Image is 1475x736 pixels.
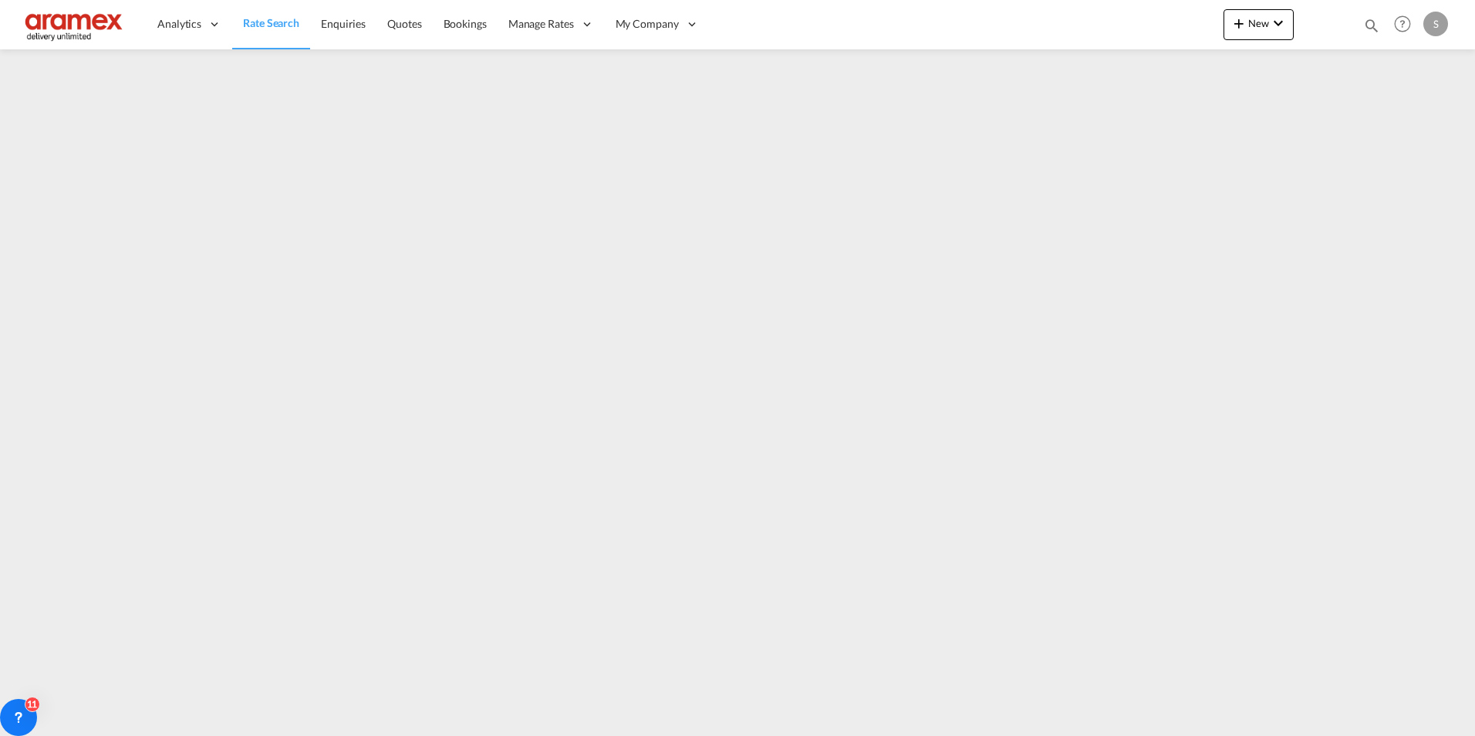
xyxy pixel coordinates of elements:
[616,16,679,32] span: My Company
[1230,17,1288,29] span: New
[1230,14,1248,32] md-icon: icon-plus 400-fg
[387,17,421,30] span: Quotes
[1389,11,1416,37] span: Help
[508,16,574,32] span: Manage Rates
[1363,17,1380,34] md-icon: icon-magnify
[157,16,201,32] span: Analytics
[1423,12,1448,36] div: S
[243,16,299,29] span: Rate Search
[1363,17,1380,40] div: icon-magnify
[321,17,366,30] span: Enquiries
[1269,14,1288,32] md-icon: icon-chevron-down
[1224,9,1294,40] button: icon-plus 400-fgNewicon-chevron-down
[1389,11,1423,39] div: Help
[444,17,487,30] span: Bookings
[23,7,127,42] img: dca169e0c7e311edbe1137055cab269e.png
